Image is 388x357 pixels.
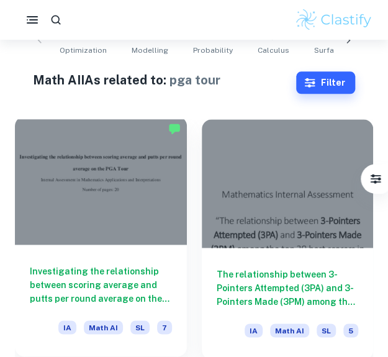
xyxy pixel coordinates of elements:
[258,45,289,56] span: Calculus
[363,166,388,191] button: Filter
[157,320,172,334] span: 7
[169,73,220,88] span: pga tour
[168,122,181,135] img: Marked
[58,320,76,334] span: IA
[245,323,263,337] span: IA
[33,71,296,89] h1: Math AI IAs related to:
[132,45,168,56] span: Modelling
[84,320,123,334] span: Math AI
[343,323,358,337] span: 5
[130,320,150,334] span: SL
[270,323,309,337] span: Math AI
[217,268,359,309] h6: The relationship between 3-Pointers Attempted (3PA) and 3-Pointers Made (3PM) among the top 30 be...
[294,7,373,32] img: Clastify logo
[296,71,355,94] button: Filter
[193,45,233,56] span: Probability
[314,45,362,56] span: Surface Area
[60,45,107,56] span: Optimization
[30,264,172,305] h6: Investigating the relationship between scoring average and putts per round average on the PGA Tour
[317,323,336,337] span: SL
